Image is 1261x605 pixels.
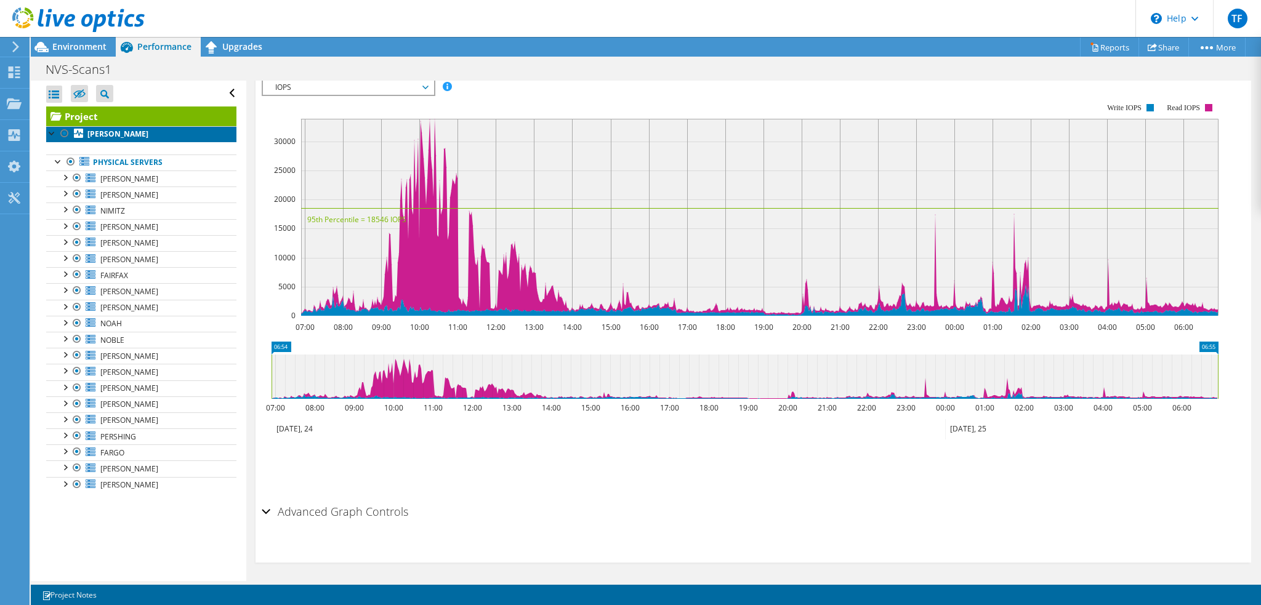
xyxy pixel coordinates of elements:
[856,403,876,413] text: 22:00
[896,403,915,413] text: 23:00
[100,399,158,409] span: [PERSON_NAME]
[1059,322,1078,332] text: 03:00
[1228,9,1247,28] span: TF
[100,270,128,281] span: FAIRFAX
[100,431,136,442] span: PERSHING
[1132,403,1151,413] text: 05:00
[384,403,403,413] text: 10:00
[778,403,797,413] text: 20:00
[46,251,236,267] a: [PERSON_NAME]
[46,186,236,202] a: [PERSON_NAME]
[344,403,363,413] text: 09:00
[792,322,811,332] text: 20:00
[581,403,600,413] text: 15:00
[46,428,236,444] a: PERSHING
[1014,403,1033,413] text: 02:00
[659,403,679,413] text: 17:00
[541,403,560,413] text: 14:00
[100,479,158,490] span: [PERSON_NAME]
[46,219,236,235] a: [PERSON_NAME]
[1107,103,1142,112] text: Write IOPS
[100,335,124,345] span: NOBLE
[307,214,406,225] text: 95th Percentile = 18546 IOPS
[46,283,236,299] a: [PERSON_NAME]
[278,281,296,292] text: 5000
[1167,103,1200,112] text: Read IOPS
[423,403,442,413] text: 11:00
[46,348,236,364] a: [PERSON_NAME]
[274,252,296,263] text: 10000
[817,403,836,413] text: 21:00
[601,322,620,332] text: 15:00
[46,412,236,428] a: [PERSON_NAME]
[906,322,925,332] text: 23:00
[291,310,296,321] text: 0
[1080,38,1139,57] a: Reports
[46,170,236,186] a: [PERSON_NAME]
[715,322,735,332] text: 18:00
[975,403,994,413] text: 01:00
[524,322,543,332] text: 13:00
[295,322,314,332] text: 07:00
[46,364,236,380] a: [PERSON_NAME]
[46,396,236,412] a: [PERSON_NAME]
[100,286,158,297] span: [PERSON_NAME]
[409,322,429,332] text: 10:00
[265,403,284,413] text: 07:00
[371,322,390,332] text: 09:00
[1174,322,1193,332] text: 06:00
[945,322,964,332] text: 00:00
[1054,403,1073,413] text: 03:00
[100,302,158,313] span: [PERSON_NAME]
[100,174,158,184] span: [PERSON_NAME]
[100,383,158,393] span: [PERSON_NAME]
[677,322,696,332] text: 17:00
[52,41,107,52] span: Environment
[46,106,236,126] a: Project
[46,300,236,316] a: [PERSON_NAME]
[1135,322,1154,332] text: 05:00
[1188,38,1246,57] a: More
[40,63,131,76] h1: NVS-Scans1
[502,403,521,413] text: 13:00
[87,129,148,139] b: [PERSON_NAME]
[1172,403,1191,413] text: 06:00
[100,254,158,265] span: [PERSON_NAME]
[269,80,427,95] span: IOPS
[935,403,954,413] text: 00:00
[274,194,296,204] text: 20000
[100,367,158,377] span: [PERSON_NAME]
[46,460,236,476] a: [PERSON_NAME]
[639,322,658,332] text: 16:00
[562,322,581,332] text: 14:00
[222,41,262,52] span: Upgrades
[738,403,757,413] text: 19:00
[983,322,1002,332] text: 01:00
[699,403,718,413] text: 18:00
[754,322,773,332] text: 19:00
[46,126,236,142] a: [PERSON_NAME]
[100,190,158,200] span: [PERSON_NAME]
[46,316,236,332] a: NOAH
[100,415,158,425] span: [PERSON_NAME]
[274,136,296,146] text: 30000
[274,223,296,233] text: 15000
[100,351,158,361] span: [PERSON_NAME]
[137,41,191,52] span: Performance
[46,380,236,396] a: [PERSON_NAME]
[33,587,105,603] a: Project Notes
[46,444,236,460] a: FARGO
[100,222,158,232] span: [PERSON_NAME]
[868,322,887,332] text: 22:00
[462,403,481,413] text: 12:00
[620,403,639,413] text: 16:00
[1151,13,1162,24] svg: \n
[100,238,158,248] span: [PERSON_NAME]
[100,206,125,216] span: NIMITZ
[830,322,849,332] text: 21:00
[274,165,296,175] text: 25000
[100,463,158,474] span: [PERSON_NAME]
[100,447,124,458] span: FARGO
[46,235,236,251] a: [PERSON_NAME]
[1138,38,1189,57] a: Share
